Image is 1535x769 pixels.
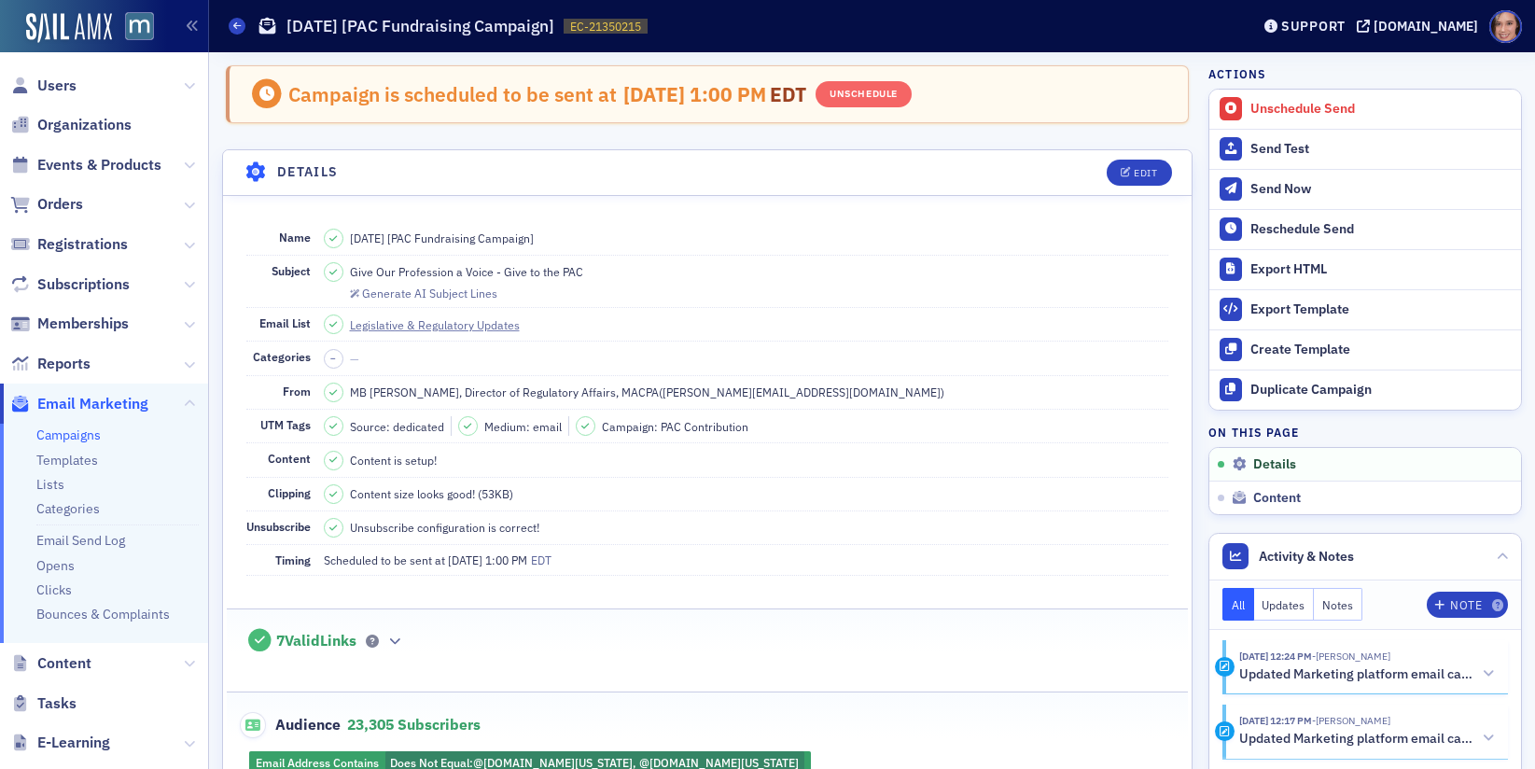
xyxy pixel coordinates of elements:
div: [DOMAIN_NAME] [1374,18,1478,35]
span: Campaign: PAC Contribution [602,418,748,435]
span: Email Marketing [37,394,148,414]
button: Unschedule Send [1209,90,1521,129]
time: 10/2/2025 12:24 PM [1239,650,1312,663]
a: Memberships [10,314,129,334]
span: Scheduled to be sent at [324,552,445,568]
span: Katie Foo [1312,650,1390,663]
span: Content size looks good! (53KB) [350,485,513,502]
img: SailAMX [26,13,112,43]
span: – [330,352,336,365]
button: All [1222,588,1254,621]
span: Unsubscribe [246,519,311,534]
button: Updated Marketing platform email campaign: [DATE] [PAC Fundraising Campaign] [1239,729,1495,748]
span: MB [PERSON_NAME], Director of Regulatory Affairs, MACPA ( [PERSON_NAME][EMAIL_ADDRESS][DOMAIN_NAM... [350,384,944,400]
div: Send Test [1250,141,1512,158]
div: Export HTML [1250,261,1512,278]
span: Registrations [37,234,128,255]
span: UTM Tags [260,417,311,432]
span: From [283,384,311,398]
span: Unsubscribe configuration is correct! [350,519,539,536]
span: 7 Valid Links [276,632,356,650]
span: Name [279,230,311,245]
a: Legislative & Regulatory Updates [350,316,537,333]
span: Categories [253,349,311,364]
a: E-Learning [10,733,110,753]
span: Subscriptions [37,274,130,295]
a: Lists [36,476,64,493]
a: Clicks [36,581,72,598]
span: 1:00 PM [485,552,527,567]
span: Details [1253,456,1296,473]
span: [DATE] [448,552,485,567]
a: Export HTML [1209,249,1521,289]
span: — [350,351,359,366]
span: 23,305 Subscribers [347,715,481,734]
button: Reschedule Send [1209,209,1521,249]
div: Reschedule Send [1250,221,1512,238]
a: Subscriptions [10,274,130,295]
span: E-Learning [37,733,110,753]
h4: Details [277,162,339,182]
h4: On this page [1208,424,1522,440]
a: Registrations [10,234,128,255]
span: Source: dedicated [350,418,444,435]
span: EDT [527,552,551,567]
a: Bounces & Complaints [36,606,170,622]
div: Send Now [1250,181,1512,198]
span: Content [268,451,311,466]
button: Updated Marketing platform email campaign: [DATE] [PAC Fundraising Campaign] [1239,664,1495,684]
button: [DOMAIN_NAME] [1357,20,1485,33]
a: Categories [36,500,100,517]
span: Katie Foo [1312,714,1390,727]
span: EC-21350215 [570,19,641,35]
a: Tasks [10,693,77,714]
div: Activity [1215,657,1235,677]
h5: Updated Marketing platform email campaign: [DATE] [PAC Fundraising Campaign] [1239,666,1475,683]
span: Content [37,653,91,674]
a: Create Template [1209,329,1521,370]
span: Users [37,76,77,96]
a: Reports [10,354,91,374]
span: Memberships [37,314,129,334]
span: Timing [275,552,311,567]
button: Note [1427,592,1508,618]
a: Templates [36,452,98,468]
span: Reports [37,354,91,374]
a: Email Marketing [10,394,148,414]
button: Send Test [1209,129,1521,169]
span: Orders [37,194,83,215]
span: Content is setup! [350,452,437,468]
div: Activity [1215,721,1235,741]
h4: Actions [1208,65,1266,82]
a: Orders [10,194,83,215]
span: [DATE] [PAC Fundraising Campaign] [350,230,534,246]
div: Create Template [1250,342,1512,358]
button: Edit [1107,160,1171,186]
span: Audience [240,712,342,738]
a: Content [10,653,91,674]
span: Subject [272,263,311,278]
a: Events & Products [10,155,161,175]
span: Clipping [268,485,311,500]
h5: Updated Marketing platform email campaign: [DATE] [PAC Fundraising Campaign] [1239,731,1475,748]
a: View Homepage [112,12,154,44]
button: Unschedule [816,81,911,107]
button: Send Now [1209,169,1521,209]
span: Profile [1489,10,1522,43]
span: Give Our Profession a Voice - Give to the PAC [350,263,583,280]
a: Campaigns [36,426,101,443]
div: Export Template [1250,301,1512,318]
button: Notes [1314,588,1362,621]
a: Opens [36,557,75,574]
div: Unschedule Send [1250,101,1512,118]
span: Activity & Notes [1259,547,1354,566]
a: Export Template [1209,289,1521,329]
span: [DATE] [623,81,690,107]
a: Email Send Log [36,532,125,549]
button: Duplicate Campaign [1209,370,1521,410]
button: Updates [1254,588,1315,621]
span: EDT [766,81,806,107]
div: Note [1450,600,1482,610]
span: Events & Products [37,155,161,175]
a: Users [10,76,77,96]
